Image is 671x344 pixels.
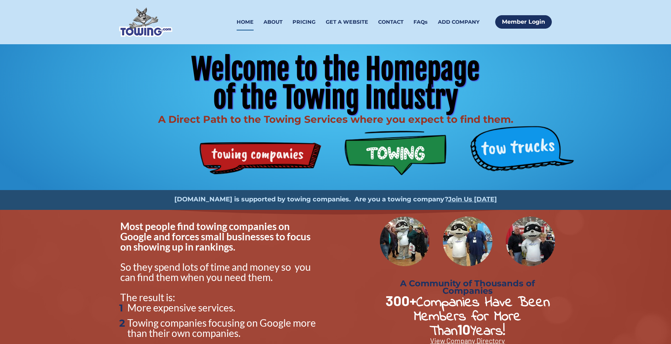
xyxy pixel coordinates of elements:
strong: Members for More Than [414,306,526,342]
strong: Years! [470,321,505,342]
strong: 10 [457,321,470,338]
a: PRICING [293,14,316,30]
strong: [DOMAIN_NAME] is supported by towing companies. Are you a towing company? [174,195,448,203]
span: of the Towing Industry [213,80,458,115]
span: More expensive services. [127,302,235,314]
a: CONTACT [378,14,404,30]
a: HOME [237,14,254,30]
span: Most people find towing companies on Google and forces small businesses to focus on showing up in... [120,220,312,253]
span: Towing companies focusing on Google more than their own companies. [127,317,318,339]
a: FAQs [413,14,428,30]
a: ADD COMPANY [438,14,480,30]
a: Join Us [DATE] [448,195,497,203]
a: Member Login [495,15,552,29]
img: Towing.com Logo [119,7,172,37]
a: GET A WEBSITE [326,14,368,30]
strong: Companies Have Been [416,292,550,313]
a: ABOUT [264,14,283,30]
span: A Direct Path to the Towing Services where you expect to find them. [158,113,513,125]
iframe: Conversations [613,274,671,344]
span: So they spend lots of time and money so you can find them when you need them. [120,261,313,283]
strong: A Community of Thousands of Companies [400,278,537,296]
span: Welcome to the Homepage [191,51,480,87]
strong: 300+ [386,292,416,309]
span: The result is: [120,291,175,303]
